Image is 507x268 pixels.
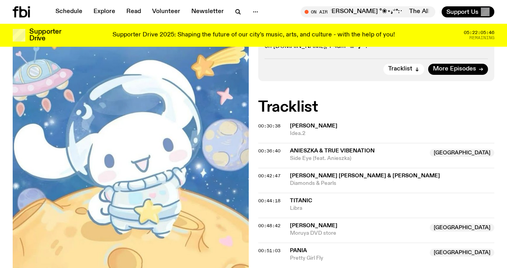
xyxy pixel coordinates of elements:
[430,149,494,157] span: [GEOGRAPHIC_DATA]
[147,6,185,17] a: Volunteer
[112,32,395,39] p: Supporter Drive 2025: Shaping the future of our city’s music, arts, and culture - with the help o...
[301,6,435,17] button: On AirThe Allnighter with [US_STATE] & [PERSON_NAME] °❀⋆.ೃ࿔*:･The Allnighter with [US_STATE] & [P...
[258,173,280,179] span: 00:42:47
[469,36,494,40] span: Remaining
[51,6,87,17] a: Schedule
[258,100,494,114] h2: Tracklist
[290,155,425,162] span: Side Eye (feat. Anieszka)
[29,29,61,42] h3: Supporter Drive
[433,66,476,72] span: More Episodes
[290,130,494,137] span: Idea.2
[89,6,120,17] a: Explore
[258,198,280,204] span: 00:44:18
[290,205,494,212] span: Libra
[290,148,375,154] span: Anieszka & True Vibenation
[290,173,440,179] span: [PERSON_NAME] [PERSON_NAME] & [PERSON_NAME]
[383,64,424,75] button: Tracklist
[388,66,412,72] span: Tracklist
[258,148,280,154] span: 00:36:40
[446,8,478,15] span: Support Us
[430,249,494,257] span: [GEOGRAPHIC_DATA]
[442,6,494,17] button: Support Us
[428,64,488,75] a: More Episodes
[290,248,307,253] span: PANIA
[290,230,425,237] span: Moruya DVD store
[187,6,229,17] a: Newsletter
[258,222,280,229] span: 00:48:42
[258,247,280,254] span: 00:51:03
[290,223,337,228] span: [PERSON_NAME]
[290,255,425,262] span: Pretty Girl Fly
[430,224,494,232] span: [GEOGRAPHIC_DATA]
[258,123,280,129] span: 00:30:38
[290,180,494,187] span: Diamonds & Pearls
[290,123,337,129] span: [PERSON_NAME]
[122,6,146,17] a: Read
[290,198,312,203] span: Titanic
[464,30,494,35] span: 05:22:05:46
